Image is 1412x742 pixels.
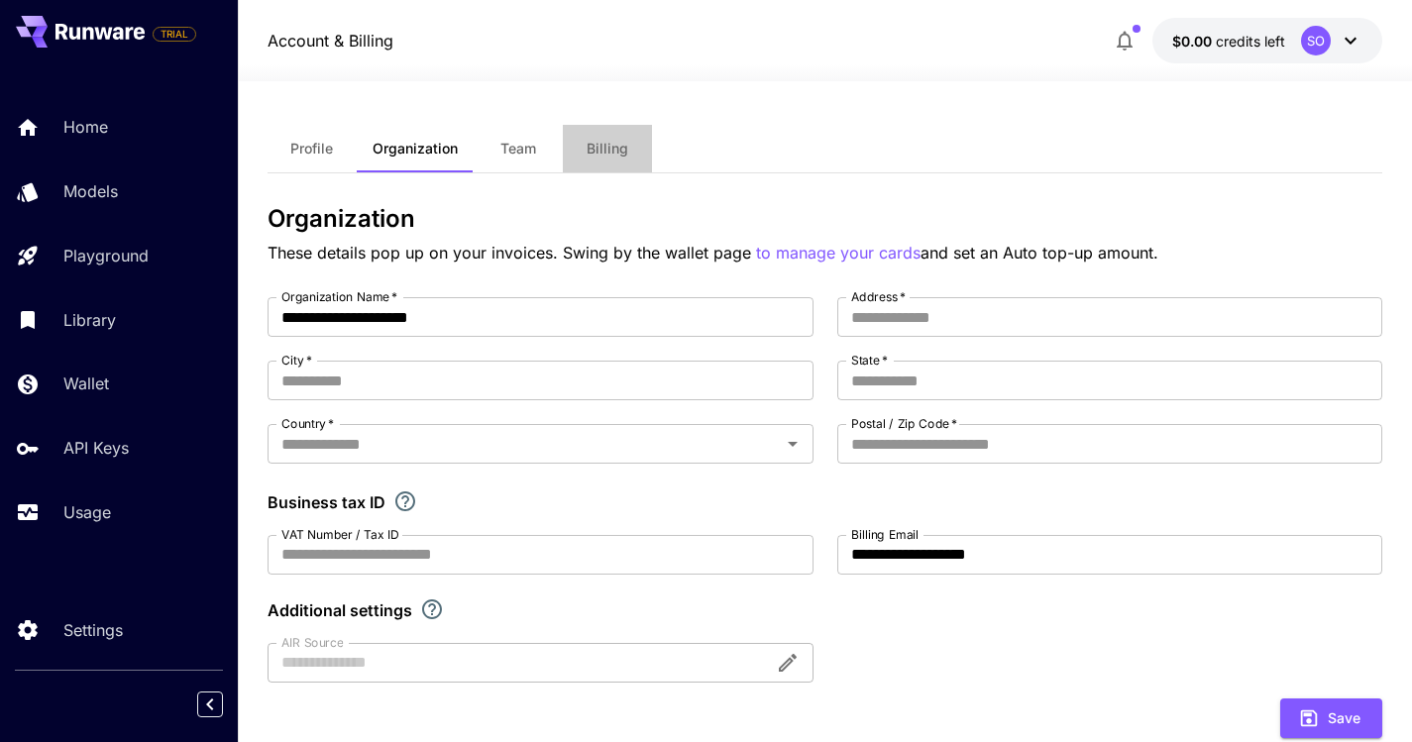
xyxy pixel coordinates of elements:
[587,140,628,158] span: Billing
[779,430,807,458] button: Open
[63,500,111,524] p: Usage
[851,352,888,369] label: State
[373,140,458,158] span: Organization
[63,308,116,332] p: Library
[212,687,238,722] div: Collapse sidebar
[268,243,756,263] span: These details pop up on your invoices. Swing by the wallet page
[756,241,921,265] button: to manage your cards
[154,27,195,42] span: TRIAL
[1172,31,1285,52] div: $0.00
[63,371,109,395] p: Wallet
[921,243,1158,263] span: and set an Auto top-up amount.
[393,489,417,513] svg: If you are a business tax registrant, please enter your business tax ID here.
[63,179,118,203] p: Models
[63,115,108,139] p: Home
[281,288,397,305] label: Organization Name
[500,140,536,158] span: Team
[1172,33,1216,50] span: $0.00
[63,618,123,642] p: Settings
[851,526,919,543] label: Billing Email
[281,352,312,369] label: City
[268,29,393,53] nav: breadcrumb
[63,244,149,267] p: Playground
[1301,26,1331,55] div: SO
[268,490,385,514] p: Business tax ID
[63,436,129,460] p: API Keys
[851,415,957,432] label: Postal / Zip Code
[153,22,196,46] span: Add your payment card to enable full platform functionality.
[1280,698,1382,739] button: Save
[281,415,334,432] label: Country
[281,634,343,651] label: AIR Source
[420,597,444,621] svg: Explore additional customization settings
[1152,18,1382,63] button: $0.00SO
[268,598,412,622] p: Additional settings
[268,205,1383,233] h3: Organization
[290,140,333,158] span: Profile
[268,29,393,53] a: Account & Billing
[1216,33,1285,50] span: credits left
[281,526,399,543] label: VAT Number / Tax ID
[197,691,223,717] button: Collapse sidebar
[851,288,906,305] label: Address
